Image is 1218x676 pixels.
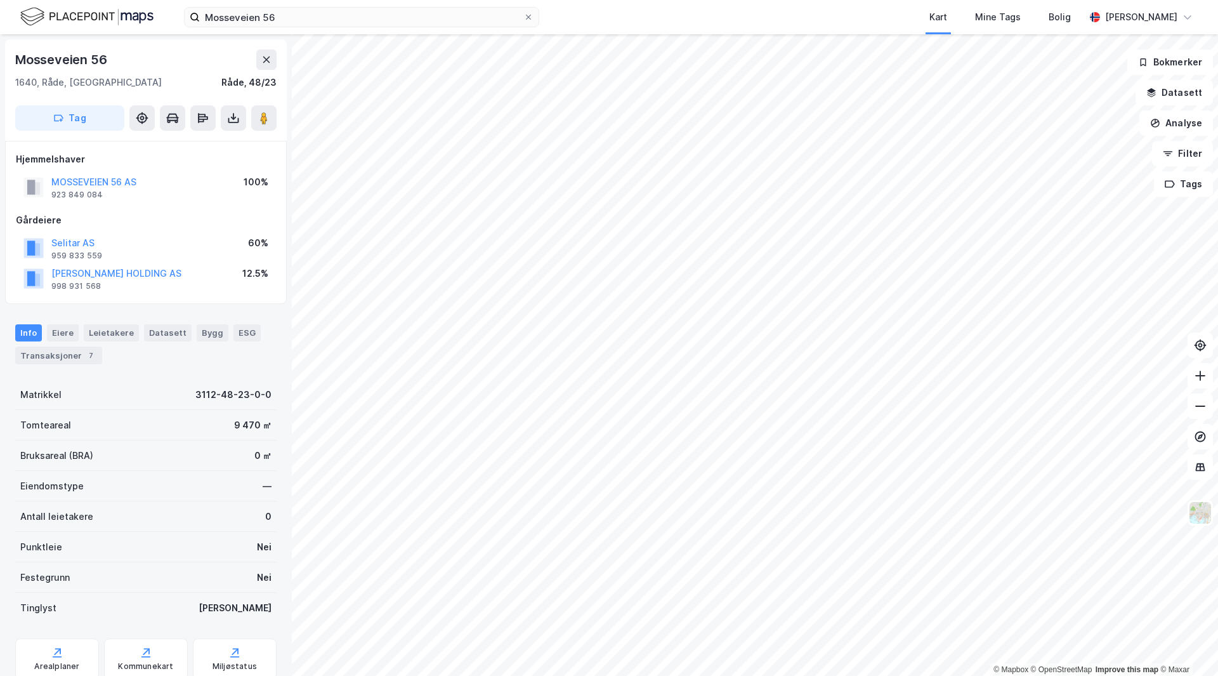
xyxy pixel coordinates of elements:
[20,479,84,494] div: Eiendomstype
[213,661,257,672] div: Miljøstatus
[257,540,272,555] div: Nei
[20,6,154,28] img: logo.f888ab2527a4732fd821a326f86c7f29.svg
[233,324,261,341] div: ESG
[975,10,1021,25] div: Mine Tags
[118,661,173,672] div: Kommunekart
[1188,501,1212,525] img: Z
[265,509,272,524] div: 0
[242,266,268,281] div: 12.5%
[221,75,277,90] div: Råde, 48/23
[1152,141,1213,166] button: Filter
[84,349,97,362] div: 7
[144,324,192,341] div: Datasett
[254,448,272,463] div: 0 ㎡
[16,213,276,228] div: Gårdeiere
[20,387,62,402] div: Matrikkel
[1136,80,1213,105] button: Datasett
[15,105,124,131] button: Tag
[84,324,139,341] div: Leietakere
[20,600,56,616] div: Tinglyst
[248,235,268,251] div: 60%
[16,152,276,167] div: Hjemmelshaver
[20,509,93,524] div: Antall leietakere
[197,324,228,341] div: Bygg
[1105,10,1177,25] div: [PERSON_NAME]
[257,570,272,585] div: Nei
[1127,50,1213,75] button: Bokmerker
[51,251,102,261] div: 959 833 559
[1139,110,1213,136] button: Analyse
[1049,10,1071,25] div: Bolig
[244,175,268,190] div: 100%
[199,600,272,616] div: [PERSON_NAME]
[195,387,272,402] div: 3112-48-23-0-0
[34,661,79,672] div: Arealplaner
[47,324,79,341] div: Eiere
[929,10,947,25] div: Kart
[200,8,523,27] input: Søk på adresse, matrikkel, gårdeiere, leietakere eller personer
[1031,665,1092,674] a: OpenStreetMap
[51,190,103,200] div: 923 849 084
[51,281,101,291] div: 998 931 568
[1155,615,1218,676] iframe: Chat Widget
[20,418,71,433] div: Tomteareal
[263,479,272,494] div: —
[20,570,70,585] div: Festegrunn
[20,448,93,463] div: Bruksareal (BRA)
[15,75,162,90] div: 1640, Råde, [GEOGRAPHIC_DATA]
[15,347,102,364] div: Transaksjoner
[1154,171,1213,197] button: Tags
[234,418,272,433] div: 9 470 ㎡
[993,665,1028,674] a: Mapbox
[20,540,62,555] div: Punktleie
[1096,665,1158,674] a: Improve this map
[15,50,109,70] div: Mosseveien 56
[15,324,42,341] div: Info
